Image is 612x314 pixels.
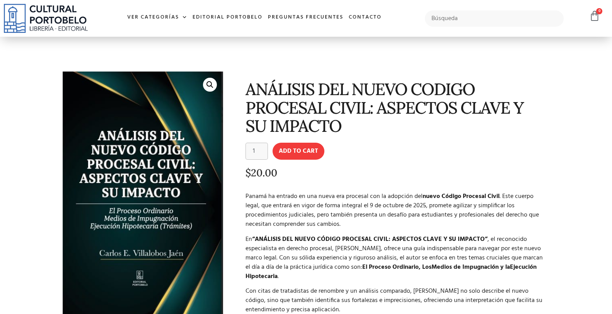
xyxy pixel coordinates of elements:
[425,10,563,27] input: Búsqueda
[245,166,251,179] span: $
[245,143,268,160] input: Product quantity
[596,8,602,14] span: 0
[423,191,499,201] strong: nuevo Código Procesal Civil
[190,9,265,26] a: Editorial Portobelo
[362,262,431,272] strong: El Proceso Ordinario, Los
[245,80,547,135] h1: ANÁLISIS DEL NUEVO CODIGO PROCESAL CIVIL: ASPECTOS CLAVE Y SU IMPACTO
[245,262,537,282] strong: Ejecución Hipotecaria
[245,166,277,179] bdi: 20.00
[346,9,384,26] a: Contacto
[431,262,510,272] strong: Medios de Impugnación y la
[265,9,346,26] a: Preguntas frecuentes
[252,234,488,244] strong: “ANÁLISIS DEL NUEVO CÓDIGO PROCESAL CIVIL: ASPECTOS CLAVE Y SU IMPACTO”
[245,235,547,281] p: En , el reconocido especialista en derecho procesal, [PERSON_NAME], ofrece una guía indispensable...
[273,143,324,160] button: Add to cart
[245,192,547,229] p: Panamá ha entrado en una nueva era procesal con la adopción del . Este cuerpo legal, que entrará ...
[203,78,217,92] a: 🔍
[124,9,190,26] a: Ver Categorías
[589,10,600,22] a: 0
